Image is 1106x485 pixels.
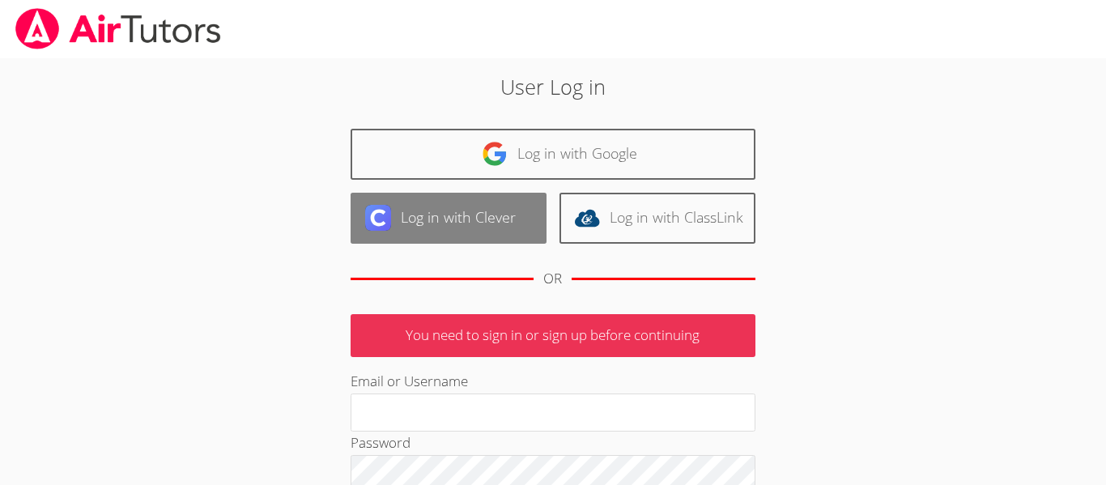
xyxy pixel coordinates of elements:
a: Log in with Google [351,129,755,180]
label: Email or Username [351,372,468,390]
a: Log in with Clever [351,193,547,244]
label: Password [351,433,410,452]
div: OR [543,267,562,291]
h2: User Log in [254,71,852,102]
a: Log in with ClassLink [559,193,755,244]
img: google-logo-50288ca7cdecda66e5e0955fdab243c47b7ad437acaf1139b6f446037453330a.svg [482,141,508,167]
img: airtutors_banner-c4298cdbf04f3fff15de1276eac7730deb9818008684d7c2e4769d2f7ddbe033.png [14,8,223,49]
img: classlink-logo-d6bb404cc1216ec64c9a2012d9dc4662098be43eaf13dc465df04b49fa7ab582.svg [574,205,600,231]
img: clever-logo-6eab21bc6e7a338710f1a6ff85c0baf02591cd810cc4098c63d3a4b26e2feb20.svg [365,205,391,231]
p: You need to sign in or sign up before continuing [351,314,755,357]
